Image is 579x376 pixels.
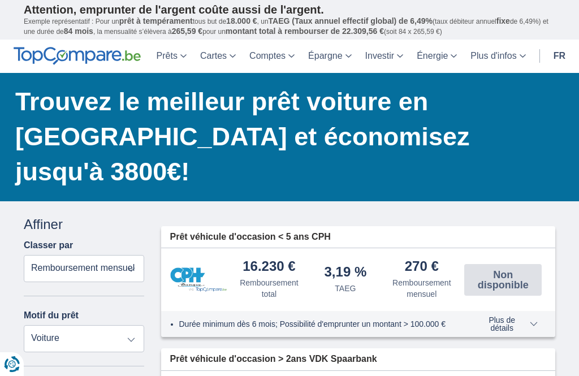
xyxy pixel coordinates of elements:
p: Exemple représentatif : Pour un tous but de , un (taux débiteur annuel de 6,49%) et une durée de ... [24,16,555,37]
span: Prêt véhicule d'occasion > 2ans VDK Spaarbank [170,353,377,366]
img: TopCompare [14,47,141,65]
div: Remboursement total [236,277,303,300]
div: Remboursement mensuel [388,277,455,300]
div: Affiner [24,215,144,234]
span: fixe [496,16,510,25]
span: TAEG (Taux annuel effectif global) de 6,49% [269,16,433,25]
a: Épargne [301,40,358,73]
h1: Trouvez le meilleur prêt voiture en [GEOGRAPHIC_DATA] et économisez jusqu'à 3800€! [15,84,555,189]
div: 270 € [405,260,439,275]
label: Classer par [24,240,73,250]
a: Cartes [193,40,243,73]
span: Non disponible [468,270,538,290]
button: Plus de détails [468,316,546,332]
li: Durée minimum dès 6 mois; Possibilité d'emprunter un montant > 100.000 € [179,318,459,330]
span: 265,59 € [172,27,203,36]
a: Prêts [150,40,193,73]
span: 18.000 € [226,16,257,25]
span: 84 mois [64,27,93,36]
div: 16.230 € [243,260,295,275]
button: Non disponible [464,264,542,296]
img: pret personnel CPH Banque [170,267,227,292]
a: fr [547,40,572,73]
p: Attention, emprunter de l'argent coûte aussi de l'argent. [24,3,555,16]
div: TAEG [335,283,356,294]
span: Prêt véhicule d'occasion < 5 ans CPH [170,231,331,244]
div: 3,19 % [325,265,367,280]
span: Plus de détails [476,316,538,332]
a: Énergie [410,40,464,73]
a: Investir [358,40,411,73]
span: montant total à rembourser de 22.309,56 € [226,27,384,36]
span: prêt à tempérament [119,16,193,25]
a: Comptes [243,40,301,73]
label: Motif du prêt [24,310,79,321]
a: Plus d'infos [464,40,532,73]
